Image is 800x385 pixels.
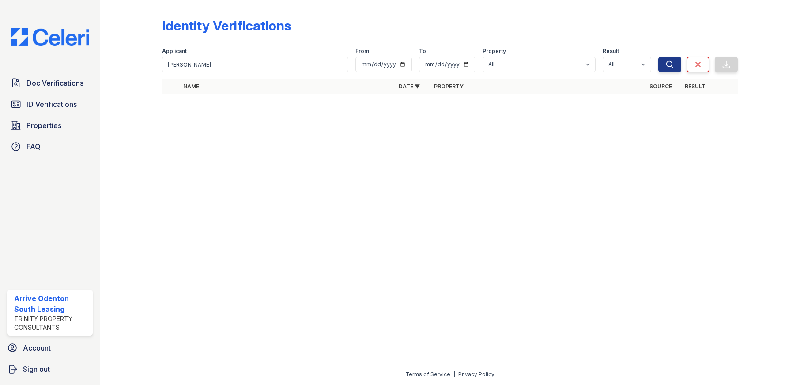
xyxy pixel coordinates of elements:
a: Doc Verifications [7,74,93,92]
a: ID Verifications [7,95,93,113]
a: Source [649,83,672,90]
span: Properties [26,120,61,131]
span: Doc Verifications [26,78,83,88]
div: | [453,371,455,377]
a: Property [434,83,464,90]
img: CE_Logo_Blue-a8612792a0a2168367f1c8372b55b34899dd931a85d93a1a3d3e32e68fde9ad4.png [4,28,96,46]
input: Search by name or phone number [162,57,349,72]
label: From [355,48,369,55]
span: Account [23,343,51,353]
label: Applicant [162,48,187,55]
label: To [419,48,426,55]
label: Property [483,48,506,55]
span: Sign out [23,364,50,374]
a: FAQ [7,138,93,155]
a: Sign out [4,360,96,378]
div: Identity Verifications [162,18,291,34]
span: FAQ [26,141,41,152]
a: Privacy Policy [458,371,494,377]
div: Trinity Property Consultants [14,314,89,332]
a: Properties [7,117,93,134]
span: ID Verifications [26,99,77,109]
a: Terms of Service [405,371,450,377]
a: Date ▼ [399,83,420,90]
a: Account [4,339,96,357]
div: Arrive Odenton South Leasing [14,293,89,314]
a: Result [685,83,706,90]
a: Name [183,83,199,90]
label: Result [603,48,619,55]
